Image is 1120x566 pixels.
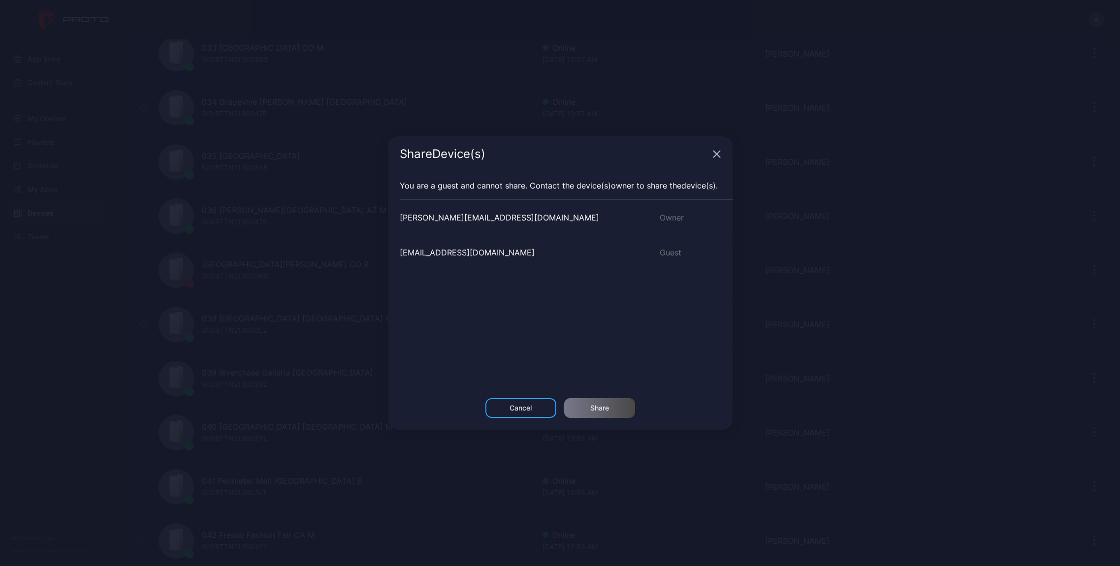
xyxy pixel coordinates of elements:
[648,247,733,258] div: Guest
[400,148,709,160] div: Share Device (s)
[564,398,635,418] button: Share
[485,398,556,418] button: Cancel
[576,181,611,190] span: Device (s)
[510,404,532,412] div: Cancel
[681,181,716,190] span: Device (s)
[648,212,733,223] div: Owner
[590,404,609,412] div: Share
[400,180,721,191] p: You are a guest and cannot share. Contact the owner to share the .
[400,212,599,223] div: [PERSON_NAME][EMAIL_ADDRESS][DOMAIN_NAME]
[400,247,535,258] div: [EMAIL_ADDRESS][DOMAIN_NAME]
